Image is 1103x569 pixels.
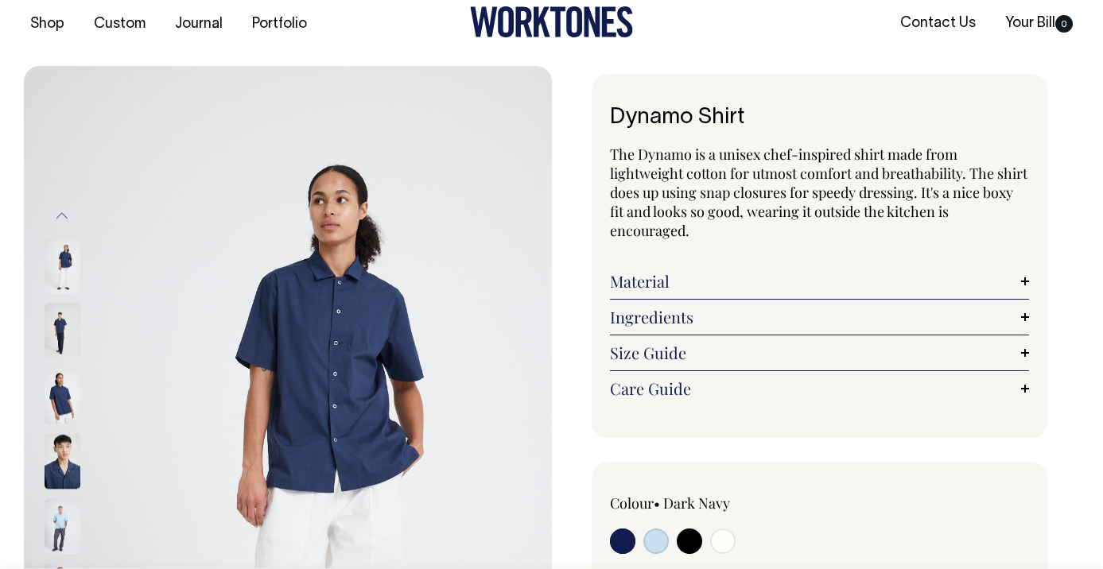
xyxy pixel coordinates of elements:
span: The Dynamo is a unisex chef-inspired shirt made from lightweight cotton for utmost comfort and br... [610,145,1027,240]
img: dark-navy [45,303,80,358]
a: Shop [24,11,71,37]
a: Journal [169,11,229,37]
img: dark-navy [45,433,80,489]
a: Ingredients [610,308,1030,327]
div: Colour [610,494,778,513]
a: Custom [87,11,152,37]
a: Material [610,272,1030,291]
a: Contact Us [894,10,982,37]
h1: Dynamo Shirt [610,106,1030,130]
button: Previous [50,198,74,234]
a: Portfolio [246,11,313,37]
label: Dark Navy [663,494,730,513]
span: 0 [1055,15,1073,33]
img: true-blue [45,498,80,554]
a: Care Guide [610,379,1030,398]
a: Size Guide [610,343,1030,362]
img: dark-navy [45,368,80,424]
span: • [654,494,660,513]
img: dark-navy [45,238,80,293]
a: Your Bill0 [999,10,1079,37]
